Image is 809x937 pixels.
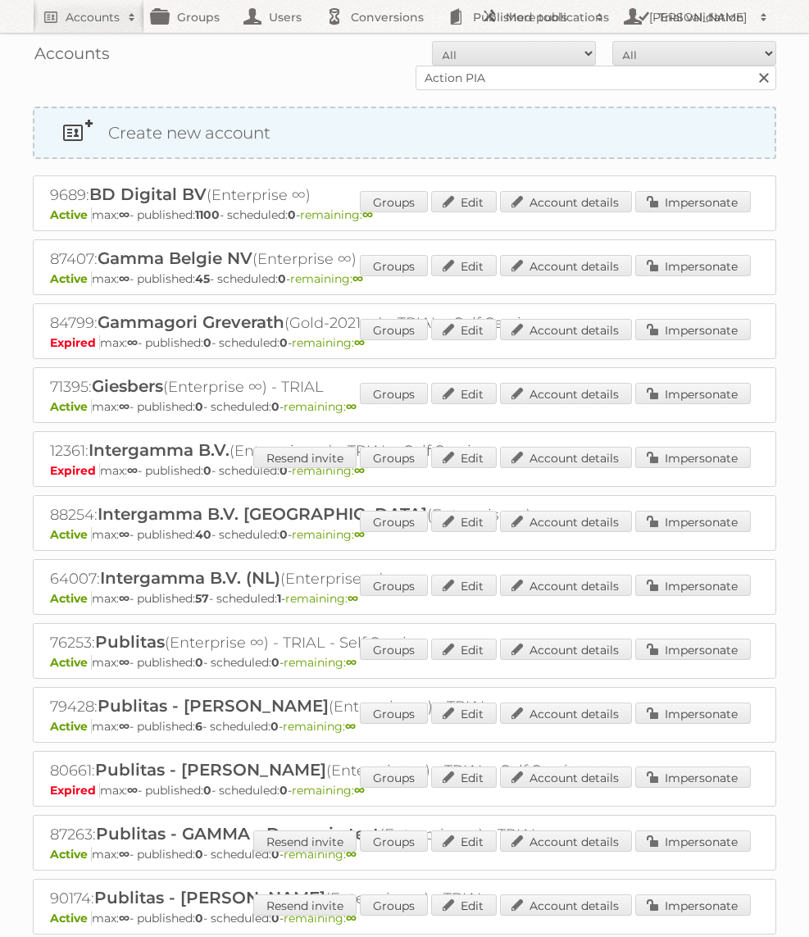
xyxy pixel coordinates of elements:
[195,847,203,862] strong: 0
[34,108,775,157] a: Create new account
[50,783,759,798] p: max: - published: - scheduled: -
[50,847,759,862] p: max: - published: - scheduled: -
[195,911,203,926] strong: 0
[290,271,363,286] span: remaining:
[360,191,428,212] a: Groups
[271,655,280,670] strong: 0
[280,527,288,542] strong: 0
[50,376,624,398] h2: 71395: (Enterprise ∞) - TRIAL
[119,655,130,670] strong: ∞
[431,830,497,852] a: Edit
[635,703,751,724] a: Impersonate
[50,888,624,909] h2: 90174: (Enterprise ∞) - TRIAL
[98,696,329,716] span: Publitas - [PERSON_NAME]
[500,511,632,532] a: Account details
[50,847,92,862] span: Active
[50,719,92,734] span: Active
[270,719,279,734] strong: 0
[431,703,497,724] a: Edit
[50,696,624,717] h2: 79428: (Enterprise ∞) - TRIAL
[500,255,632,276] a: Account details
[98,248,252,268] span: Gamma Belgie NV
[360,383,428,404] a: Groups
[50,911,759,926] p: max: - published: - scheduled: -
[50,527,92,542] span: Active
[635,766,751,788] a: Impersonate
[635,255,751,276] a: Impersonate
[635,639,751,660] a: Impersonate
[278,271,286,286] strong: 0
[195,399,203,414] strong: 0
[635,511,751,532] a: Impersonate
[271,399,280,414] strong: 0
[360,511,428,532] a: Groups
[292,527,365,542] span: remaining:
[195,271,210,286] strong: 45
[127,335,138,350] strong: ∞
[283,719,356,734] span: remaining:
[500,639,632,660] a: Account details
[119,719,130,734] strong: ∞
[119,911,130,926] strong: ∞
[94,888,325,907] span: Publitas - [PERSON_NAME]
[300,207,373,222] span: remaining:
[253,894,357,916] a: Resend invite
[360,703,428,724] a: Groups
[50,591,92,606] span: Active
[360,639,428,660] a: Groups
[506,9,588,25] h2: More tools
[431,511,497,532] a: Edit
[203,463,211,478] strong: 0
[431,255,497,276] a: Edit
[50,271,759,286] p: max: - published: - scheduled: -
[500,191,632,212] a: Account details
[500,894,632,916] a: Account details
[360,766,428,788] a: Groups
[127,463,138,478] strong: ∞
[277,591,281,606] strong: 1
[119,399,130,414] strong: ∞
[92,376,163,396] span: Giesbers
[352,271,363,286] strong: ∞
[500,383,632,404] a: Account details
[635,447,751,468] a: Impersonate
[284,399,357,414] span: remaining:
[431,639,497,660] a: Edit
[98,312,284,332] span: Gammagori Greverath
[635,319,751,340] a: Impersonate
[253,830,357,852] a: Resend invite
[89,184,207,204] span: BD Digital BV
[50,184,624,206] h2: 9689: (Enterprise ∞)
[360,255,428,276] a: Groups
[203,783,211,798] strong: 0
[66,9,120,25] h2: Accounts
[346,399,357,414] strong: ∞
[360,830,428,852] a: Groups
[345,719,356,734] strong: ∞
[100,568,280,588] span: Intergamma B.V. (NL)
[50,312,624,334] h2: 84799: (Gold-2021 ∞) - TRIAL - Self Service
[285,591,358,606] span: remaining:
[50,463,100,478] span: Expired
[203,335,211,350] strong: 0
[96,824,380,844] span: Publitas - GAMMA - Dynamic test
[50,335,100,350] span: Expired
[50,719,759,734] p: max: - published: - scheduled: -
[119,271,130,286] strong: ∞
[50,783,100,798] span: Expired
[50,248,624,270] h2: 87407: (Enterprise ∞)
[50,760,624,781] h2: 80661: (Enterprise ∞) - TRIAL - Self Service
[253,447,357,468] a: Resend invite
[360,894,428,916] a: Groups
[50,440,624,462] h2: 12361: (Enterprise ∞) - TRIAL - Self Service
[284,655,357,670] span: remaining:
[635,383,751,404] a: Impersonate
[431,575,497,596] a: Edit
[50,655,92,670] span: Active
[195,527,211,542] strong: 40
[280,783,288,798] strong: 0
[360,447,428,468] a: Groups
[360,575,428,596] a: Groups
[500,575,632,596] a: Account details
[50,504,624,525] h2: 88254: (Enterprise ∞)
